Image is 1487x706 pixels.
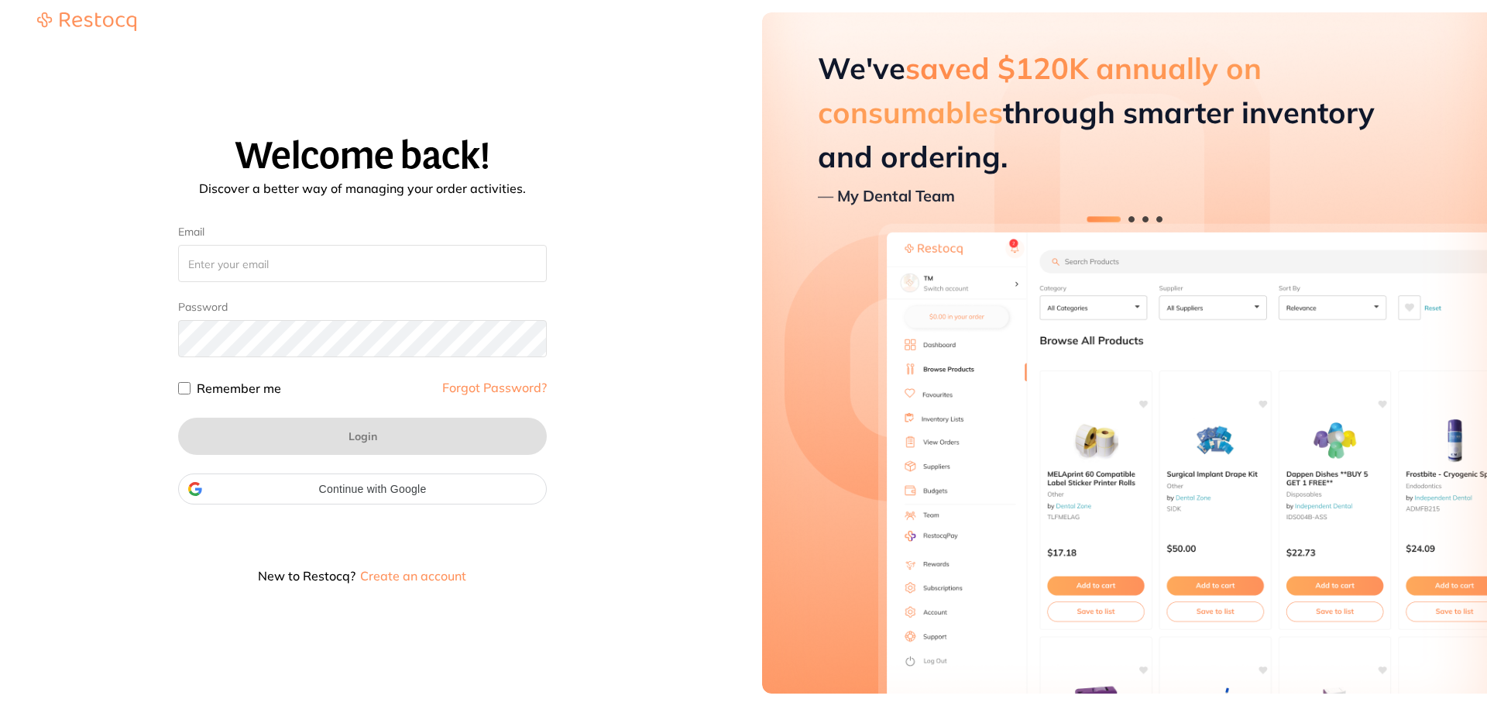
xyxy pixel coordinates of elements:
[178,418,547,455] button: Login
[442,381,547,394] a: Forgot Password?
[19,182,706,195] p: Discover a better way of managing your order activities.
[19,136,706,177] h1: Welcome back!
[178,245,547,282] input: Enter your email
[178,301,228,314] label: Password
[762,12,1487,694] aside: Hero
[37,12,136,31] img: Restocq
[762,12,1487,694] img: Restocq preview
[178,474,547,505] div: Continue with Google
[208,483,537,495] span: Continue with Google
[178,226,547,239] label: Email
[178,570,547,582] p: New to Restocq?
[359,570,468,582] button: Create an account
[197,382,281,394] label: Remember me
